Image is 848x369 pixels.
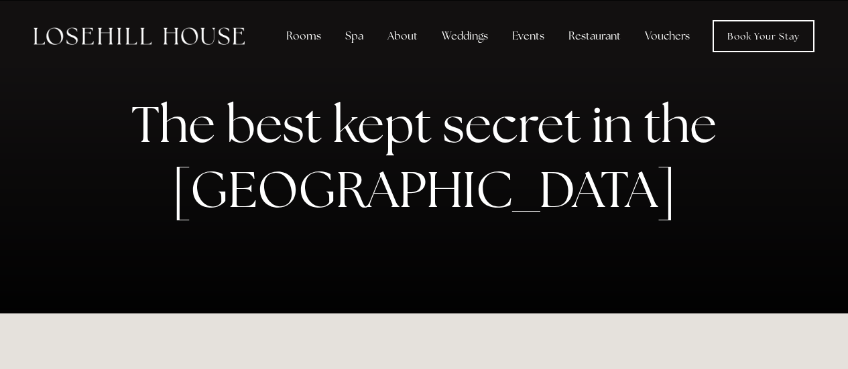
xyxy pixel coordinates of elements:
[34,27,245,45] img: Losehill House
[558,23,631,50] div: Restaurant
[713,20,814,52] a: Book Your Stay
[377,23,428,50] div: About
[335,23,374,50] div: Spa
[501,23,555,50] div: Events
[276,23,332,50] div: Rooms
[634,23,701,50] a: Vouchers
[431,23,499,50] div: Weddings
[131,91,727,222] strong: The best kept secret in the [GEOGRAPHIC_DATA]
